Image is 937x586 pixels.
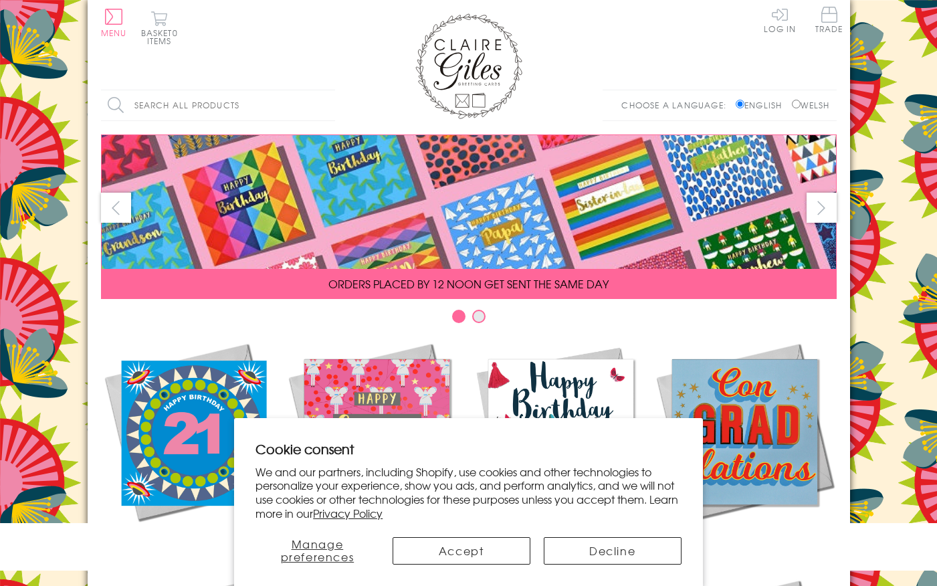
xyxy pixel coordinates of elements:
label: English [736,99,789,111]
label: Welsh [792,99,830,111]
input: Search [322,90,335,120]
a: Log In [764,7,796,33]
button: Carousel Page 2 [472,310,486,323]
button: Accept [393,537,530,565]
input: English [736,100,744,108]
span: ORDERS PLACED BY 12 NOON GET SENT THE SAME DAY [328,276,609,292]
a: Academic [653,340,837,550]
button: Manage preferences [255,537,379,565]
a: Birthdays [469,340,653,550]
button: Basket0 items [141,11,178,45]
a: Trade [815,7,843,35]
h2: Cookie consent [255,440,682,458]
button: Menu [101,9,127,37]
p: Choose a language: [621,99,733,111]
button: Carousel Page 1 (Current Slide) [452,310,465,323]
img: Claire Giles Greetings Cards [415,13,522,119]
span: Manage preferences [281,536,354,565]
a: Christmas [285,340,469,550]
a: New Releases [101,340,285,550]
input: Search all products [101,90,335,120]
input: Welsh [792,100,801,108]
button: next [807,193,837,223]
span: Menu [101,27,127,39]
p: We and our partners, including Shopify, use cookies and other technologies to personalize your ex... [255,465,682,520]
button: prev [101,193,131,223]
a: Privacy Policy [313,505,383,521]
div: Carousel Pagination [101,309,837,330]
button: Decline [544,537,682,565]
span: 0 items [147,27,178,47]
span: Trade [815,7,843,33]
